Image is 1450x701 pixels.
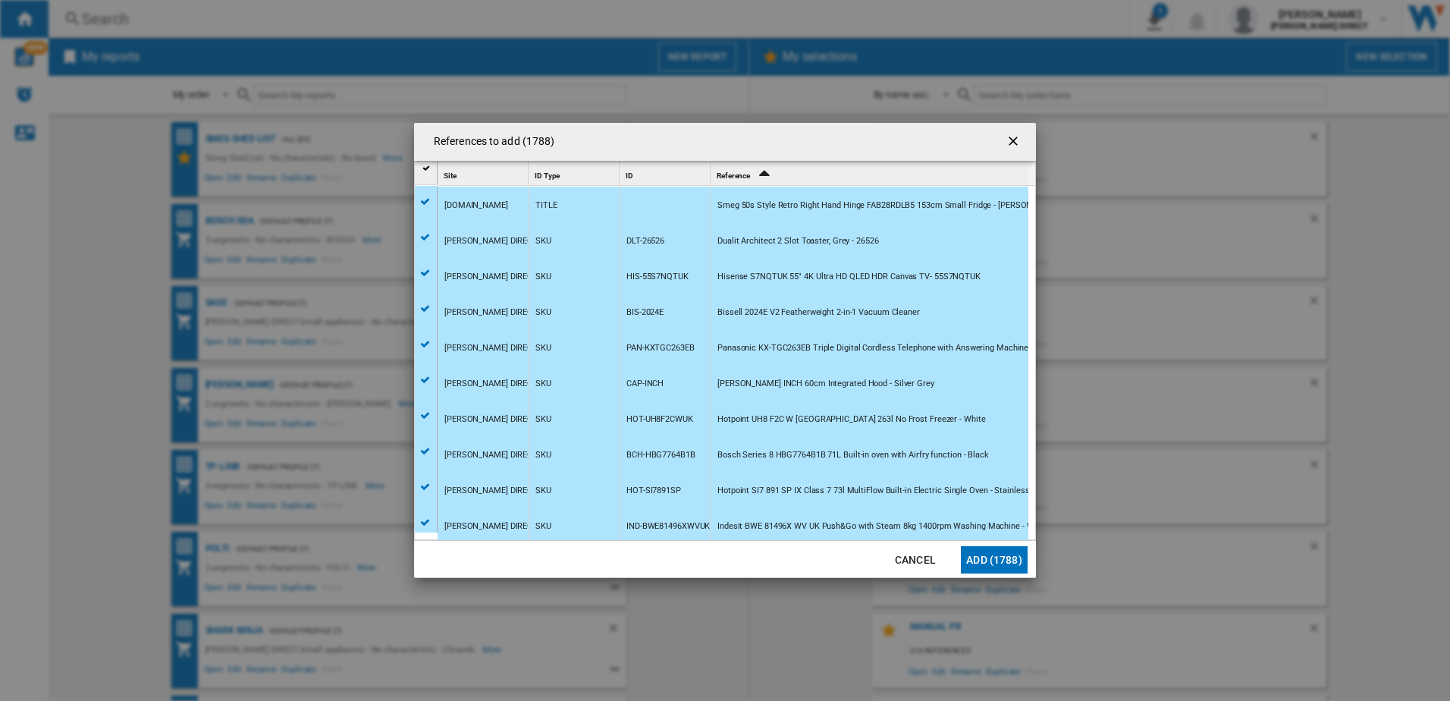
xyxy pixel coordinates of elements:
div: [PERSON_NAME] DIRECT [444,259,538,294]
span: Sort Ascending [752,171,776,180]
div: SKU [535,366,551,401]
div: [PERSON_NAME] DIRECT [444,331,538,366]
div: SKU [535,402,551,437]
div: Sort None [623,162,710,185]
div: Sort None [441,162,528,185]
div: Dualit Architect 2 Slot Toaster, Grey - 26526 [717,224,879,259]
div: IND-BWE81496XWVUK [626,509,710,544]
span: Reference [717,171,750,180]
div: SKU [535,438,551,473]
div: Hotpoint UH8 F2C W [GEOGRAPHIC_DATA] 263l No Frost Freezer - White [717,402,985,437]
div: Site Sort None [441,162,528,185]
div: HIS-55S7NQTUK [626,259,689,294]
span: ID Type [535,171,560,180]
div: SKU [535,331,551,366]
div: [PERSON_NAME] DIRECT [444,295,538,330]
div: Reference Sort Ascending [714,162,1028,185]
div: Bissell 2024E V2 Featherweight 2-in-1 Vacuum Cleaner [717,295,920,330]
h4: References to add (1788) [426,134,554,149]
div: [PERSON_NAME] DIRECT [444,366,538,401]
div: Sort Ascending [714,162,1028,185]
div: [PERSON_NAME] DIRECT [444,473,538,508]
div: [PERSON_NAME] DIRECT [444,509,538,544]
div: Hisense S7NQTUK 55" 4K Ultra HD QLED HDR Canvas TV- 55S7NQTUK [717,259,981,294]
div: SKU [535,473,551,508]
div: TITLE [535,188,557,223]
div: SKU [535,224,551,259]
div: Sort None [532,162,619,185]
div: DLT-26526 [626,224,664,259]
div: SKU [535,259,551,294]
div: Hotpoint SI7 891 SP IX Class 7 73l MultiFlow Built-in Electric Single Oven - Stainless Steel [717,473,1051,508]
div: BIS-2024E [626,295,664,330]
button: Add (1788) [961,546,1028,574]
div: BCH-HBG7764B1B [626,438,695,473]
div: PAN-KXTGC263EB [626,331,695,366]
button: Cancel [882,546,949,574]
div: [PERSON_NAME] DIRECT [444,224,538,259]
div: Indesit BWE 81496X WV UK Push&Go with Steam 8kg 1400rpm Washing Machine - White [717,509,1048,544]
button: getI18NText('BUTTONS.CLOSE_DIALOG') [1000,127,1030,157]
div: CAP-INCH [626,366,664,401]
div: ID Sort None [623,162,710,185]
span: ID [626,171,633,180]
div: SKU [535,509,551,544]
div: Smeg 50s Style Retro Right Hand Hinge FAB28RDLB5 153cm Small Fridge - [PERSON_NAME] - D Rated [717,188,1097,223]
div: Panasonic KX-TGC263EB Triple Digital Cordless Telephone with Answering Machine [717,331,1028,366]
div: Bosch Series 8 HBG7764B1B 71L Built-in oven with Airfry function - Black [717,438,989,473]
ng-md-icon: getI18NText('BUTTONS.CLOSE_DIALOG') [1006,134,1024,152]
span: Site [444,171,457,180]
div: [PERSON_NAME] DIRECT [444,402,538,437]
div: [DOMAIN_NAME] [444,188,508,223]
div: [PERSON_NAME] INCH 60cm Integrated Hood - Silver Grey [717,366,934,401]
div: [PERSON_NAME] DIRECT [444,438,538,473]
div: HOT-UH8F2CWUK [626,402,693,437]
div: ID Type Sort None [532,162,619,185]
div: SKU [535,295,551,330]
div: HOT-SI7891SP [626,473,681,508]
